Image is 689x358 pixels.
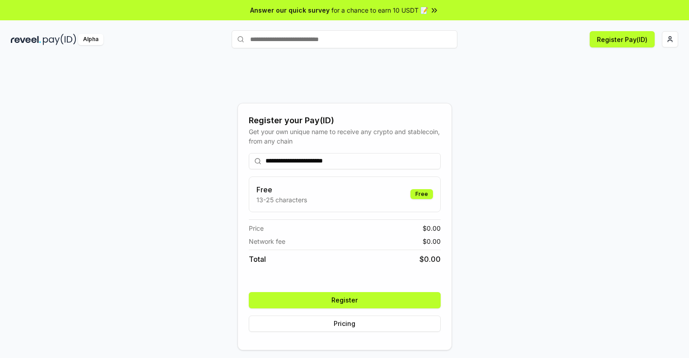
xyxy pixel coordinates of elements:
[249,223,264,233] span: Price
[249,292,441,308] button: Register
[249,237,285,246] span: Network fee
[43,34,76,45] img: pay_id
[78,34,103,45] div: Alpha
[256,184,307,195] h3: Free
[419,254,441,265] span: $ 0.00
[590,31,655,47] button: Register Pay(ID)
[249,127,441,146] div: Get your own unique name to receive any crypto and stablecoin, from any chain
[250,5,330,15] span: Answer our quick survey
[331,5,428,15] span: for a chance to earn 10 USDT 📝
[256,195,307,205] p: 13-25 characters
[249,316,441,332] button: Pricing
[423,237,441,246] span: $ 0.00
[249,254,266,265] span: Total
[249,114,441,127] div: Register your Pay(ID)
[410,189,433,199] div: Free
[423,223,441,233] span: $ 0.00
[11,34,41,45] img: reveel_dark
